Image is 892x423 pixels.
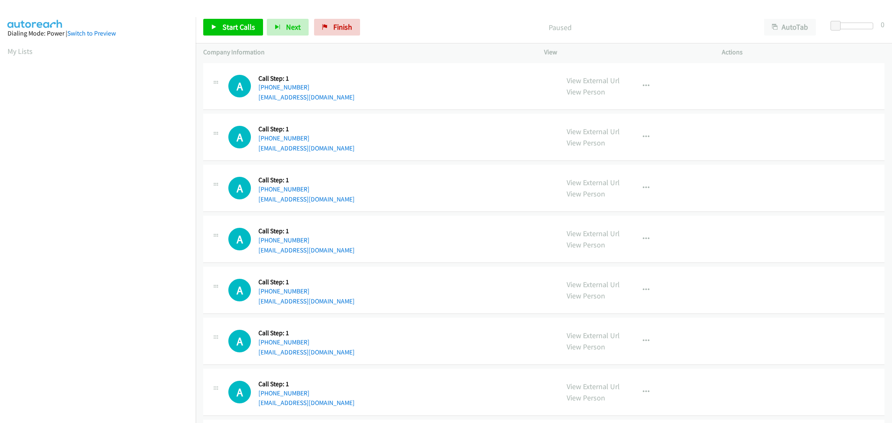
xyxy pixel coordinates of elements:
[258,329,355,337] h5: Call Step: 1
[567,393,605,403] a: View Person
[258,125,355,133] h5: Call Step: 1
[203,19,263,36] a: Start Calls
[567,178,620,187] a: View External Url
[567,229,620,238] a: View External Url
[203,47,529,57] p: Company Information
[258,195,355,203] a: [EMAIL_ADDRESS][DOMAIN_NAME]
[567,189,605,199] a: View Person
[228,126,251,148] div: The call is yet to be attempted
[258,246,355,254] a: [EMAIL_ADDRESS][DOMAIN_NAME]
[228,177,251,199] div: The call is yet to be attempted
[314,19,360,36] a: Finish
[8,28,188,38] div: Dialing Mode: Power |
[567,331,620,340] a: View External Url
[228,330,251,352] h1: A
[258,380,355,388] h5: Call Step: 1
[333,22,352,32] span: Finish
[764,19,816,36] button: AutoTab
[258,176,355,184] h5: Call Step: 1
[881,19,884,30] div: 0
[228,75,251,97] div: The call is yet to be attempted
[567,382,620,391] a: View External Url
[722,47,884,57] p: Actions
[567,342,605,352] a: View Person
[258,144,355,152] a: [EMAIL_ADDRESS][DOMAIN_NAME]
[258,297,355,305] a: [EMAIL_ADDRESS][DOMAIN_NAME]
[258,134,309,142] a: [PHONE_NUMBER]
[371,22,749,33] p: Paused
[258,389,309,397] a: [PHONE_NUMBER]
[67,29,116,37] a: Switch to Preview
[567,87,605,97] a: View Person
[222,22,255,32] span: Start Calls
[228,381,251,403] h1: A
[267,19,309,36] button: Next
[567,291,605,301] a: View Person
[228,177,251,199] h1: A
[228,228,251,250] div: The call is yet to be attempted
[258,399,355,407] a: [EMAIL_ADDRESS][DOMAIN_NAME]
[258,185,309,193] a: [PHONE_NUMBER]
[258,287,309,295] a: [PHONE_NUMBER]
[8,46,33,56] a: My Lists
[258,236,309,244] a: [PHONE_NUMBER]
[228,279,251,301] h1: A
[258,74,355,83] h5: Call Step: 1
[258,83,309,91] a: [PHONE_NUMBER]
[544,47,707,57] p: View
[228,279,251,301] div: The call is yet to be attempted
[835,23,873,29] div: Delay between calls (in seconds)
[258,338,309,346] a: [PHONE_NUMBER]
[286,22,301,32] span: Next
[228,75,251,97] h1: A
[228,228,251,250] h1: A
[228,330,251,352] div: The call is yet to be attempted
[567,127,620,136] a: View External Url
[567,280,620,289] a: View External Url
[258,348,355,356] a: [EMAIL_ADDRESS][DOMAIN_NAME]
[258,93,355,101] a: [EMAIL_ADDRESS][DOMAIN_NAME]
[258,278,355,286] h5: Call Step: 1
[567,76,620,85] a: View External Url
[228,126,251,148] h1: A
[567,138,605,148] a: View Person
[567,240,605,250] a: View Person
[258,227,355,235] h5: Call Step: 1
[228,381,251,403] div: The call is yet to be attempted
